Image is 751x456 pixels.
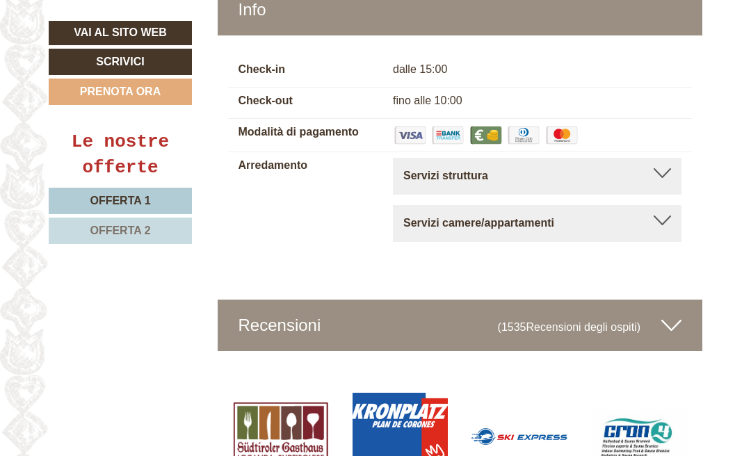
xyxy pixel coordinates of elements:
span: Offerta 1 [90,195,150,206]
b: Servizi struttura [403,170,488,181]
small: 09:56 [21,67,211,76]
div: Le nostre offerte [49,129,192,181]
span: Offerta 2 [90,225,150,236]
a: Prenota ora [49,79,192,105]
a: Scrivici [49,49,192,75]
div: fino alle 10:00 [382,93,692,109]
label: Check-out [239,93,293,109]
img: Visa [393,124,428,146]
img: Bonifico bancario [430,124,465,146]
a: Vai al sito web [49,21,192,45]
span: Recensioni degli ospiti [526,321,636,333]
div: dalle 15:00 [382,62,692,78]
small: (1535 ) [498,321,640,333]
label: Arredamento [239,158,308,174]
div: Hotel Gasthof Jochele [21,40,211,51]
button: Invia [369,364,442,391]
img: Contanti [469,124,503,146]
img: Maestro [544,124,579,146]
div: Recensioni [218,300,703,351]
div: Buon giorno, come possiamo aiutarla? [10,37,218,79]
div: sabato [191,10,251,34]
img: Diners Club [506,124,541,146]
b: Servizi camere/appartamenti [403,217,554,229]
label: Modalità di pagamento [239,124,359,140]
label: Check-in [239,62,286,78]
